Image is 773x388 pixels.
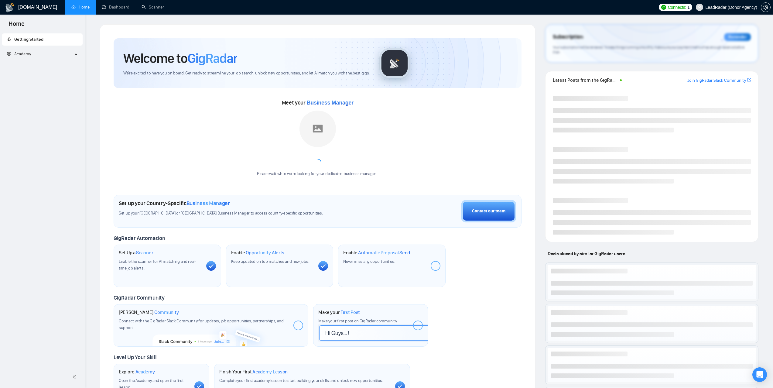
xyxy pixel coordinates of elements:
[761,5,771,10] a: setting
[123,70,370,76] span: We're excited to have you on board. Get ready to streamline your job search, unlock new opportuni...
[231,250,285,256] h1: Enable
[219,369,288,375] h1: Finish Your First
[747,77,751,83] a: export
[253,171,382,177] div: Please wait while we're looking for your dedicated business manager...
[761,2,771,12] button: setting
[752,367,767,382] div: Open Intercom Messenger
[724,33,751,41] div: Reminder
[123,50,237,67] h1: Welcome to
[187,50,237,67] span: GigRadar
[5,3,15,12] img: logo
[553,76,618,84] span: Latest Posts from the GigRadar Community
[553,45,744,55] span: Your subscription will be renewed. To keep things running smoothly, make sure your payment method...
[154,309,179,315] span: Community
[697,5,702,9] span: user
[307,100,354,106] span: Business Manager
[186,200,230,207] span: Business Manager
[687,77,746,84] a: Join GigRadar Slack Community
[114,294,165,301] span: GigRadar Community
[252,369,288,375] span: Academy Lesson
[2,33,83,46] li: Getting Started
[119,318,284,330] span: Connect with the GigRadar Slack Community for updates, job opportunities, partnerships, and support.
[219,378,383,383] span: Complete your first academy lesson to start building your skills and unlock new opportunities.
[102,5,129,10] a: dashboardDashboard
[461,200,516,222] button: Contact our team
[472,208,505,215] div: Contact our team
[119,369,155,375] h1: Explore
[282,99,354,106] span: Meet your
[318,309,360,315] h1: Make your
[379,48,410,78] img: gigradar-logo.png
[761,5,770,10] span: setting
[119,200,230,207] h1: Set up your Country-Specific
[246,250,284,256] span: Opportunity Alerts
[114,235,165,242] span: GigRadar Automation
[343,250,410,256] h1: Enable
[7,37,11,41] span: rocket
[314,159,321,166] span: loading
[747,77,751,82] span: export
[358,250,410,256] span: Automatic Proposal Send
[545,248,628,259] span: Deals closed by similar GigRadar users
[299,111,336,147] img: placeholder.png
[340,309,360,315] span: First Post
[119,211,357,216] span: Set up your [GEOGRAPHIC_DATA] or [GEOGRAPHIC_DATA] Business Manager to access country-specific op...
[14,37,43,42] span: Getting Started
[136,250,153,256] span: Scanner
[119,309,179,315] h1: [PERSON_NAME]
[119,250,153,256] h1: Set Up a
[343,259,395,264] span: Never miss any opportunities.
[687,4,690,11] span: 1
[153,319,269,347] img: slackcommunity-bg.png
[4,19,29,32] span: Home
[661,5,666,10] img: upwork-logo.png
[7,51,31,57] span: Academy
[668,4,686,11] span: Connects:
[553,32,583,42] span: Subscription
[71,5,90,10] a: homeHome
[72,374,78,380] span: double-left
[135,369,155,375] span: Academy
[142,5,164,10] a: searchScanner
[114,354,156,361] span: Level Up Your Skill
[318,318,397,324] span: Make your first post on GigRadar community.
[231,259,309,264] span: Keep updated on top matches and new jobs.
[7,52,11,56] span: fund-projection-screen
[14,51,31,57] span: Academy
[119,259,196,271] span: Enable the scanner for AI matching and real-time job alerts.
